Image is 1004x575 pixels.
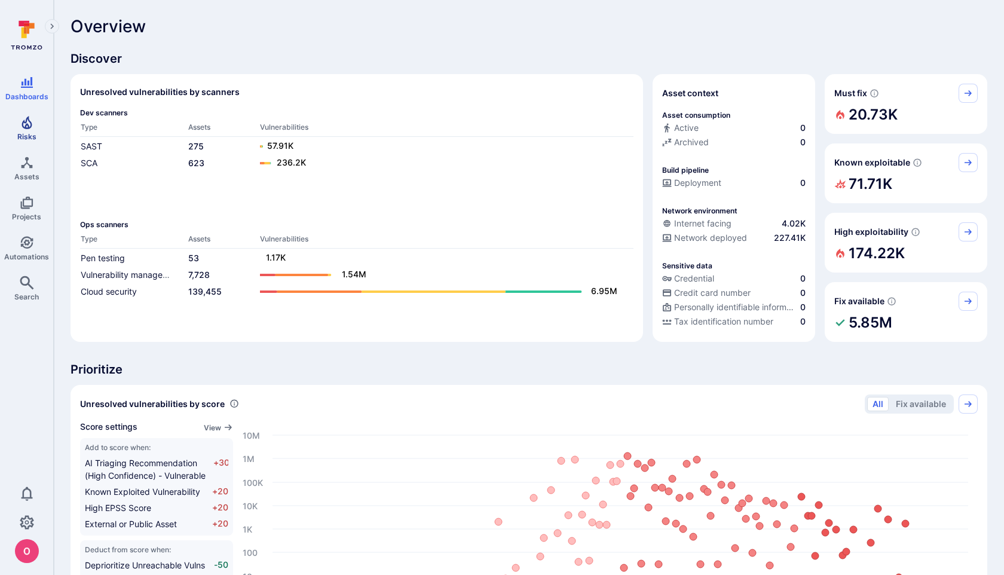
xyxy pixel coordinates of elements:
[212,501,228,514] span: +20
[800,177,806,189] span: 0
[662,166,709,175] p: Build pipeline
[662,206,737,215] p: Network environment
[662,287,806,299] a: Credit card number0
[260,156,622,170] a: 236.2K
[14,292,39,301] span: Search
[834,226,908,238] span: High exploitability
[662,261,712,270] p: Sensitive data
[188,158,204,168] a: 623
[800,273,806,285] span: 0
[674,232,747,244] span: Network deployed
[662,287,751,299] div: Credit card number
[15,539,39,563] img: ACg8ocJcCe-YbLxGm5tc0PuNRxmgP8aEm0RBXn6duO8aeMVK9zjHhw=s96-c
[17,132,36,141] span: Risks
[85,487,200,497] span: Known Exploited Vulnerability
[911,227,920,237] svg: EPSS score ≥ 0.7
[849,103,898,127] h2: 20.73K
[81,286,137,296] a: Cloud security
[80,220,633,229] span: Ops scanners
[662,218,731,230] div: Internet facing
[800,136,806,148] span: 0
[662,316,806,328] a: Tax identification number0
[825,282,987,342] div: Fix available
[662,232,806,246] div: Evidence that the asset is packaged and deployed somewhere
[71,17,146,36] span: Overview
[81,158,97,168] a: SCA
[662,301,798,313] div: Personally identifiable information (PII)
[870,88,879,98] svg: Risk score >=40 , missed SLA
[662,316,806,330] div: Evidence indicative of processing tax identification numbers
[662,177,721,189] div: Deployment
[662,87,718,99] span: Asset context
[800,316,806,328] span: 0
[849,241,905,265] h2: 174.22K
[243,453,255,463] text: 1M
[849,311,892,335] h2: 5.85M
[849,172,892,196] h2: 71.71K
[782,218,806,230] span: 4.02K
[80,398,225,410] span: Unresolved vulnerabilities by score
[80,86,240,98] h2: Unresolved vulnerabilities by scanners
[243,547,258,557] text: 100
[890,397,951,411] button: Fix available
[260,268,622,282] a: 1.54M
[204,423,233,432] button: View
[260,139,622,154] a: 57.91K
[662,301,806,316] div: Evidence indicative of processing personally identifiable information
[80,108,633,117] span: Dev scanners
[662,122,806,134] a: Active0
[80,122,188,137] th: Type
[825,74,987,134] div: Must fix
[662,232,806,244] a: Network deployed227.41K
[71,361,987,378] span: Prioritize
[243,500,258,510] text: 10K
[188,141,204,151] a: 275
[260,285,622,299] a: 6.95M
[834,295,884,307] span: Fix available
[260,251,622,265] a: 1.17K
[662,301,806,313] a: Personally identifiable information (PII)0
[834,157,910,169] span: Known exploitable
[662,136,709,148] div: Archived
[662,111,730,120] p: Asset consumption
[674,177,721,189] span: Deployment
[674,301,798,313] span: Personally identifiable information (PII)
[188,122,259,137] th: Assets
[267,140,293,151] text: 57.91K
[825,143,987,203] div: Known exploitable
[662,273,806,285] a: Credential0
[913,158,922,167] svg: Confirmed exploitable by KEV
[800,122,806,134] span: 0
[4,252,49,261] span: Automations
[259,122,633,137] th: Vulnerabilities
[85,545,228,554] span: Deduct from score when:
[674,287,751,299] span: Credit card number
[243,477,263,487] text: 100K
[80,421,137,433] span: Score settings
[188,270,210,280] a: 7,728
[85,503,151,513] span: High EPSS Score
[662,136,806,148] a: Archived0
[277,157,306,167] text: 236.2K
[48,22,56,32] i: Expand navigation menu
[674,273,714,285] span: Credential
[12,212,41,221] span: Projects
[45,19,59,33] button: Expand navigation menu
[213,457,228,482] span: +30
[266,252,286,262] text: 1.17K
[85,458,206,481] span: AI Triaging Recommendation (High Confidence) - Vulnerable
[674,136,709,148] span: Archived
[867,397,889,411] button: All
[662,232,747,244] div: Network deployed
[662,122,806,136] div: Commits seen in the last 180 days
[71,50,987,67] span: Discover
[662,218,806,230] a: Internet facing4.02K
[662,273,714,285] div: Credential
[674,316,773,328] span: Tax identification number
[259,234,633,249] th: Vulnerabilities
[85,519,177,529] span: External or Public Asset
[229,397,239,410] div: Number of vulnerabilities in status 'Open' 'Triaged' and 'In process' grouped by score
[662,122,699,134] div: Active
[204,421,233,433] a: View
[662,136,806,151] div: Code repository is archived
